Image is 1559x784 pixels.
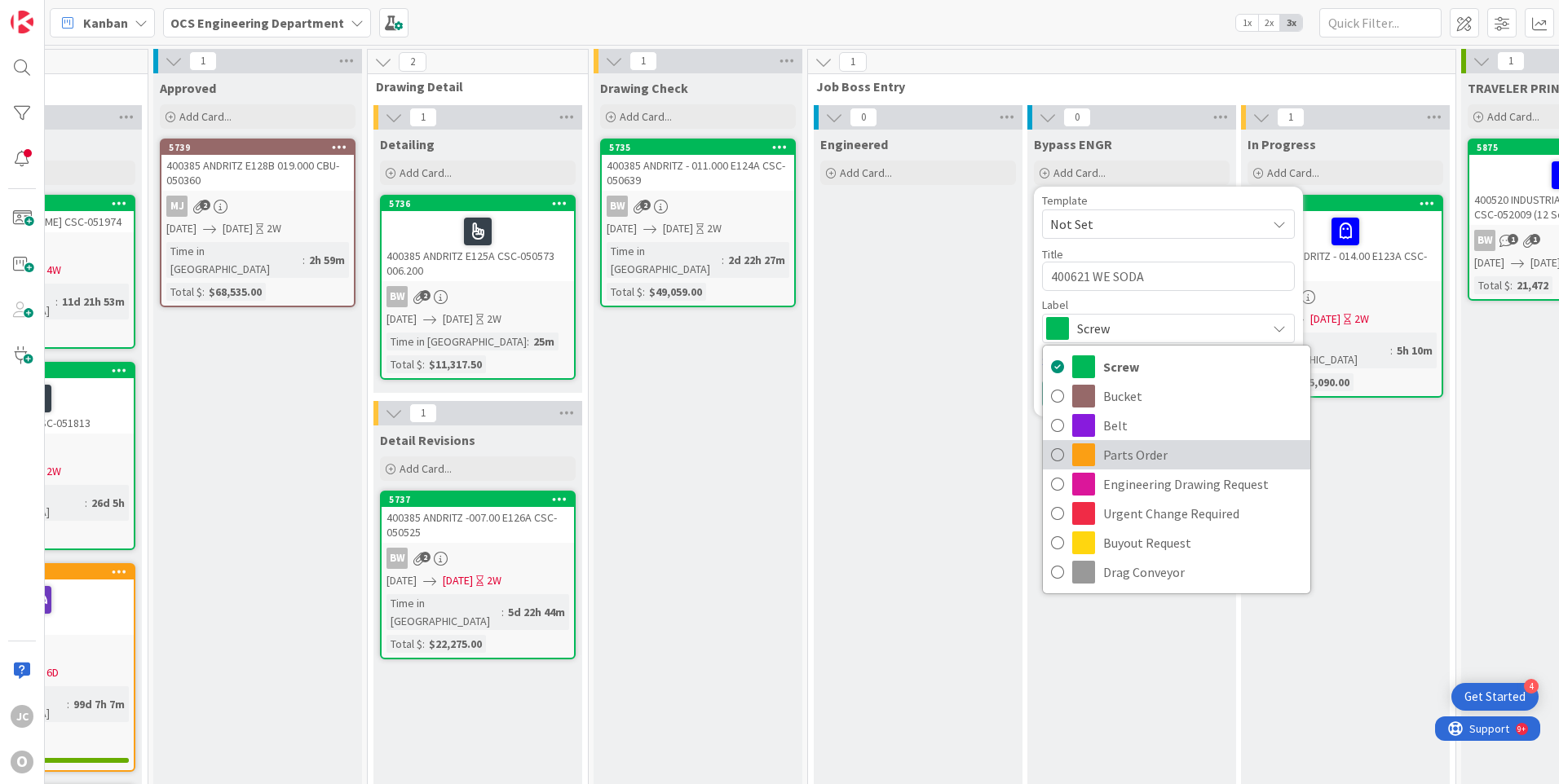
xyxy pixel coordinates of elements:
div: BW [382,548,574,569]
div: Total $ [166,283,202,301]
span: [DATE] [223,220,253,237]
input: Quick Filter... [1319,8,1442,37]
div: 5735 [602,140,794,155]
div: MJ [166,196,188,217]
span: 1 [1497,51,1525,71]
span: Label [1042,299,1068,311]
span: 1 [409,403,437,423]
div: 400385 ANDRITZ - 011.000 E124A CSC- 050639 [602,155,794,191]
span: : [1390,341,1393,359]
div: 5739 [161,140,354,155]
a: Belt [1043,411,1310,440]
span: [DATE] [663,220,693,237]
span: 1 [629,51,657,71]
div: 5h 10m [1393,341,1437,359]
span: 1 [839,52,867,72]
div: 5735 [609,142,794,153]
div: JC [11,705,33,728]
div: 2W [487,311,501,328]
span: [DATE] [607,220,637,237]
span: 1 [409,108,437,127]
div: 400385 ANDRITZ -007.00 E126A CSC-050525 [382,507,574,543]
div: 2W [1354,311,1369,328]
div: 21,472 [1513,276,1552,294]
a: Engineering Drawing Request [1043,469,1310,499]
div: Total $ [607,283,643,301]
span: Detail Revisions [380,432,475,448]
img: Visit kanbanzone.com [11,11,33,33]
div: 400385 ANDRITZ E128B 019.000 CBU- 050360 [161,155,354,191]
span: Add Card... [400,165,452,180]
div: 9+ [82,7,91,20]
div: $45,090.00 [1292,373,1354,391]
div: 400385 ANDRITZ E125A CSC-050573 006.200 [382,211,574,281]
div: MJ [161,196,354,217]
span: : [643,283,645,301]
div: 26d 5h [87,494,129,512]
a: 5736400385 ANDRITZ E125A CSC-050573 006.200BW[DATE][DATE]2WTime in [GEOGRAPHIC_DATA]:25mTotal $:$... [380,195,576,380]
div: 5735400385 ANDRITZ - 011.000 E124A CSC- 050639 [602,140,794,191]
div: BW [386,286,408,307]
a: Urgent Change Required [1043,499,1310,528]
span: : [85,494,87,512]
span: Support [34,2,74,22]
label: Title [1042,247,1063,262]
a: 5734400385 ANDRITZ - 014.00 E123A CSC-050744BW[DATE][DATE]2WTime in [GEOGRAPHIC_DATA]:5h 10mTotal... [1248,195,1443,398]
span: Add Card... [1487,109,1539,124]
span: : [1510,276,1513,294]
div: 2h 59m [305,251,349,269]
div: 99d 7h 7m [69,695,129,713]
span: 1 [1508,234,1518,244]
span: 2 [420,552,431,562]
a: Screw [1043,352,1310,381]
div: BW [386,548,408,569]
div: 5736 [382,196,574,211]
span: : [501,603,504,621]
a: Parts Order [1043,440,1310,469]
span: Urgent Change Required [1103,501,1302,526]
span: 2x [1258,15,1280,31]
span: Screw [1077,317,1258,340]
span: In Progress [1248,136,1316,152]
span: Drawing Detail [376,78,568,95]
div: BW [607,196,628,217]
span: Add Card... [179,109,232,124]
b: OCS Engineering Department [170,15,344,31]
a: Bucket [1043,381,1310,411]
div: BW [602,196,794,217]
span: Add Card... [840,165,892,180]
div: $68,535.00 [205,283,266,301]
span: Add Card... [400,461,452,476]
span: Belt [1103,413,1302,438]
span: 2 [200,200,210,210]
div: BW [1249,286,1442,307]
div: 2d 22h 27m [724,251,789,269]
div: Time in [GEOGRAPHIC_DATA] [386,594,501,630]
span: [DATE] [166,220,197,237]
a: Drag Conveyor [1043,557,1310,587]
div: 25m [529,333,559,350]
div: 5737 [389,494,574,505]
div: 5736 [389,198,574,209]
span: Template [1042,195,1088,206]
span: 1 [189,51,217,71]
div: Get Started [1464,689,1526,705]
span: 2 [399,52,426,72]
span: Engineered [820,136,888,152]
div: 5734400385 ANDRITZ - 014.00 E123A CSC-050744 [1249,196,1442,281]
span: : [422,635,425,653]
span: 0 [1063,108,1091,127]
div: BW [1474,230,1495,251]
span: 1 [1530,234,1540,244]
div: 5739 [169,142,354,153]
div: O [11,751,33,773]
span: Bucket [1103,384,1302,408]
div: $11,317.50 [425,355,486,373]
div: Time in [GEOGRAPHIC_DATA] [166,242,303,278]
div: 11d 21h 53m [58,293,129,311]
a: 5735400385 ANDRITZ - 011.000 E124A CSC- 050639BW[DATE][DATE]2WTime in [GEOGRAPHIC_DATA]:2d 22h 27... [600,139,796,307]
span: Add Card... [1053,165,1106,180]
span: Job Boss Entry [816,78,1435,95]
div: 4 [1524,679,1539,694]
span: [DATE] [386,311,417,328]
